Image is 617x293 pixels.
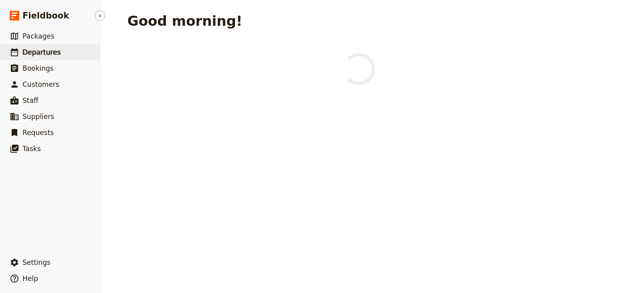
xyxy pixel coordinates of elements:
span: Settings [22,258,51,266]
span: Tasks [22,145,41,153]
span: Packages [22,32,54,40]
span: Bookings [22,64,53,72]
span: Fieldbook [22,10,69,22]
span: Staff [22,96,39,104]
span: Suppliers [22,113,54,121]
h1: Good morning! [127,13,242,29]
span: Departures [22,48,61,56]
button: Hide menu [95,10,105,21]
span: Requests [22,129,54,137]
span: Customers [22,80,59,88]
span: Help [22,275,38,283]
